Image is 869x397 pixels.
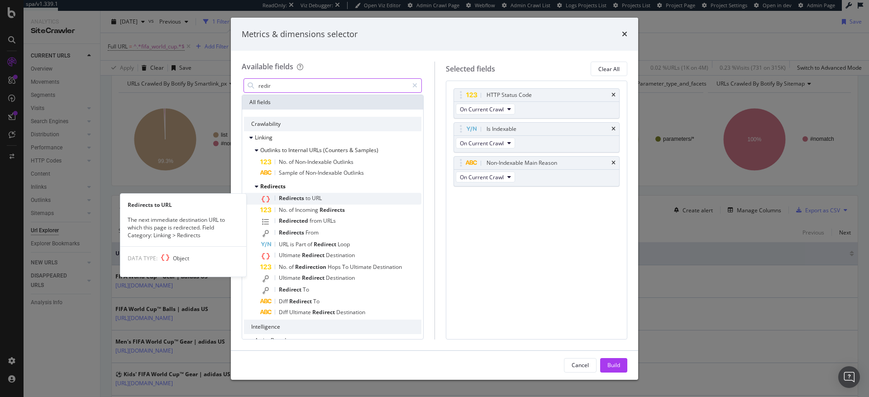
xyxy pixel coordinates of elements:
[290,240,296,248] span: is
[306,194,312,202] span: to
[454,122,620,153] div: Is IndexabletimesOn Current Crawl
[564,358,597,373] button: Cancel
[460,173,504,181] span: On Current Crawl
[611,92,616,98] div: times
[289,263,295,271] span: of
[306,229,319,236] span: From
[120,201,246,209] div: Redirects to URL
[242,29,358,40] div: Metrics & dimensions selector
[289,158,295,166] span: of
[279,206,289,214] span: No.
[336,308,365,316] span: Destination
[611,126,616,132] div: times
[244,320,421,334] div: Intelligence
[279,286,303,293] span: Redirect
[487,124,516,134] div: Is Indexable
[323,217,336,225] span: URLs
[279,217,310,225] span: Redirected
[289,297,313,305] span: Redirect
[302,274,326,282] span: Redirect
[312,194,322,202] span: URL
[622,29,627,40] div: times
[260,146,282,154] span: Outlinks
[313,297,320,305] span: To
[312,308,336,316] span: Redirect
[279,263,289,271] span: No.
[342,263,350,271] span: To
[120,216,246,239] div: The next immediate destination URL to which this page is redirected. Field Category: Linking > Re...
[295,263,328,271] span: Redirection
[598,65,620,73] div: Clear All
[309,146,323,154] span: URLs
[299,169,306,177] span: of
[231,18,638,380] div: modal
[600,358,627,373] button: Build
[306,169,344,177] span: Non-Indexable
[279,274,302,282] span: Ultimate
[338,240,350,248] span: Loop
[320,206,345,214] span: Redirects
[454,88,620,119] div: HTTP Status CodetimesOn Current Crawl
[258,79,408,92] input: Search by field name
[295,158,333,166] span: Non-Indexable
[349,146,355,154] span: &
[460,105,504,113] span: On Current Crawl
[487,158,557,167] div: Non-Indexable Main Reason
[279,297,289,305] span: Diff
[279,251,302,259] span: Ultimate
[288,146,309,154] span: Internal
[456,172,515,182] button: On Current Crawl
[279,229,306,236] span: Redirects
[591,62,627,76] button: Clear All
[446,64,495,74] div: Selected fields
[344,169,364,177] span: Outlinks
[838,366,860,388] div: Open Intercom Messenger
[260,182,286,190] span: Redirects
[454,156,620,187] div: Non-Indexable Main ReasontimesOn Current Crawl
[302,251,326,259] span: Redirect
[373,263,402,271] span: Destination
[307,240,314,248] span: of
[244,117,421,131] div: Crawlability
[314,240,338,248] span: Redirect
[487,91,532,100] div: HTTP Status Code
[289,308,312,316] span: Ultimate
[328,263,342,271] span: Hops
[279,308,289,316] span: Diff
[326,251,355,259] span: Destination
[611,160,616,166] div: times
[279,158,289,166] span: No.
[350,263,373,271] span: Ultimate
[310,217,323,225] span: from
[326,274,355,282] span: Destination
[456,138,515,148] button: On Current Crawl
[279,240,290,248] span: URL
[460,139,504,147] span: On Current Crawl
[255,336,286,344] span: ActionBoard
[279,169,299,177] span: Sample
[295,206,320,214] span: Incoming
[242,62,293,72] div: Available fields
[242,95,423,110] div: All fields
[289,206,295,214] span: of
[279,194,306,202] span: Redirects
[333,158,353,166] span: Outlinks
[323,146,349,154] span: (Counters
[456,104,515,115] button: On Current Crawl
[282,146,288,154] span: to
[572,361,589,369] div: Cancel
[607,361,620,369] div: Build
[303,286,309,293] span: To
[255,134,272,141] span: Linking
[296,240,307,248] span: Part
[355,146,378,154] span: Samples)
